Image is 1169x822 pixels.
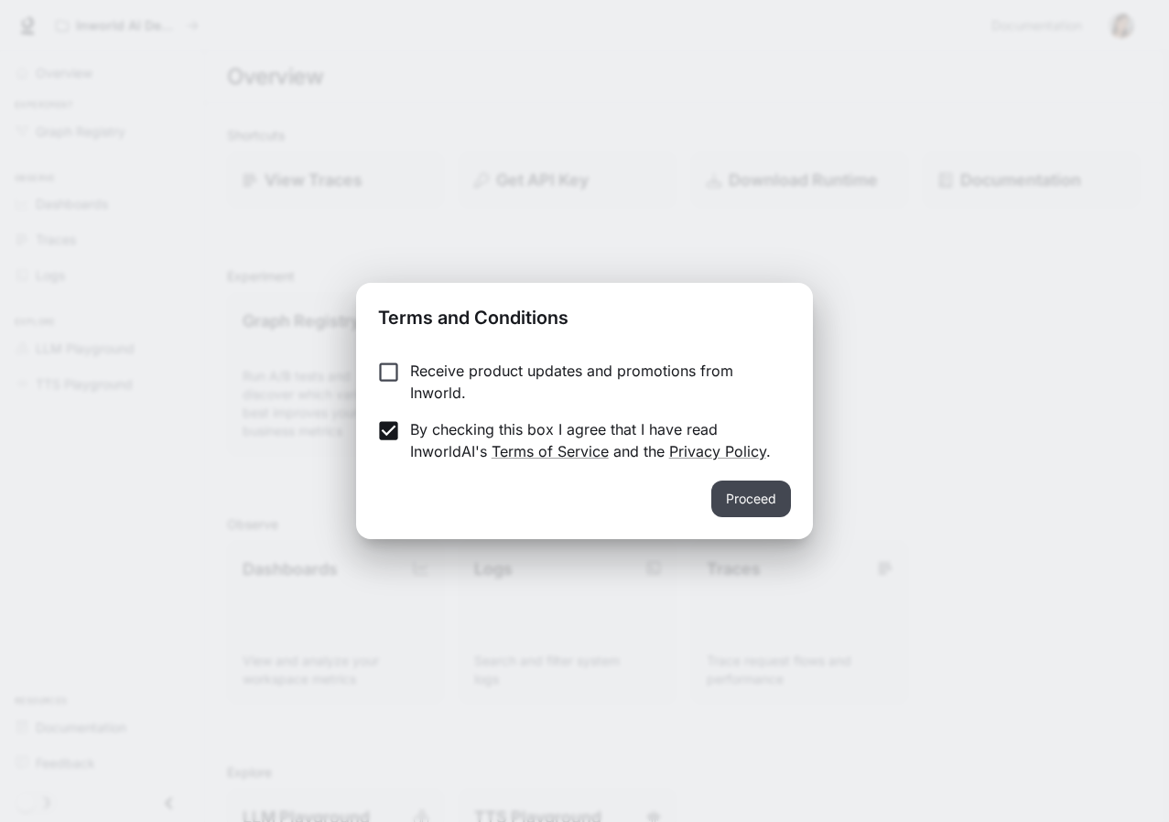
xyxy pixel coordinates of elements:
a: Privacy Policy [669,442,766,460]
p: By checking this box I agree that I have read InworldAI's and the . [410,418,776,462]
a: Terms of Service [492,442,609,460]
p: Receive product updates and promotions from Inworld. [410,360,776,404]
h2: Terms and Conditions [356,283,812,345]
button: Proceed [711,481,791,517]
